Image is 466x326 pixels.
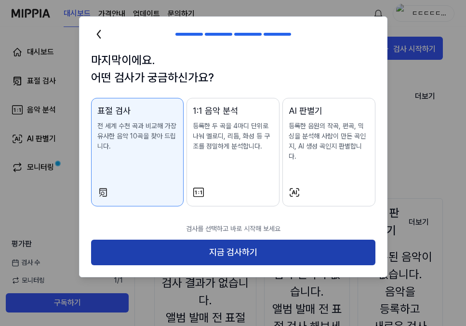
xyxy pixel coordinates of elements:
button: 1:1 음악 분석등록한 두 곡을 4마디 단위로 나눠 멜로디, 리듬, 화성 등 구조를 정밀하게 분석합니다. [186,98,280,206]
button: 지금 검사하기 [91,240,375,265]
p: 등록한 음원의 작곡, 편곡, 믹싱을 분석해 사람이 만든 곡인지, AI 생성 곡인지 판별합니다. [289,121,369,162]
div: 표절 검사 [97,104,178,117]
h1: 마지막이에요. 어떤 검사가 궁금하신가요? [91,52,375,86]
p: 등록한 두 곡을 4마디 단위로 나눠 멜로디, 리듬, 화성 등 구조를 정밀하게 분석합니다. [193,121,273,151]
p: 전 세계 수천 곡과 비교해 가장 유사한 음악 10곡을 찾아 드립니다. [97,121,178,151]
button: 표절 검사전 세계 수천 곡과 비교해 가장 유사한 음악 10곡을 찾아 드립니다. [91,98,184,206]
p: 검사를 선택하고 바로 시작해 보세요 [91,218,375,240]
button: AI 판별기등록한 음원의 작곡, 편곡, 믹싱을 분석해 사람이 만든 곡인지, AI 생성 곡인지 판별합니다. [282,98,375,206]
div: AI 판별기 [289,104,369,117]
div: 1:1 음악 분석 [193,104,273,117]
